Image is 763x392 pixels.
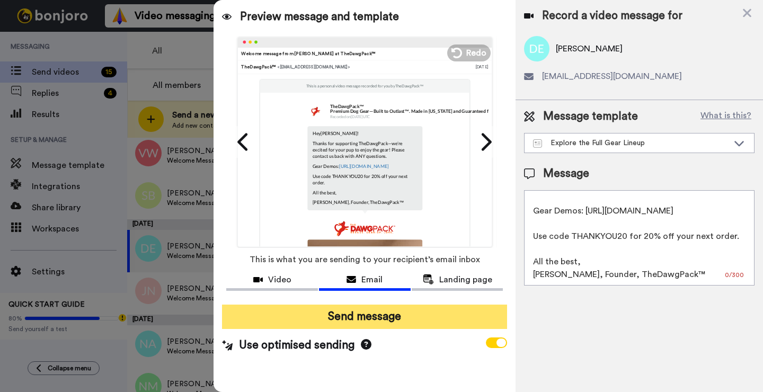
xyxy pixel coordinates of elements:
[524,190,755,286] textarea: Hey {first_name|there}! Thanks for supporting TheDawgPack—we’re excited for your pup to enjoy the...
[313,173,417,186] p: Use code THANKYOU20 for 20% off your next order.
[542,70,682,83] span: [EMAIL_ADDRESS][DOMAIN_NAME]
[307,239,422,354] img: 2Q==
[313,189,417,195] p: All the best,
[330,114,502,119] p: Recorded on [DATE] UTC
[533,139,542,148] img: Message-temps.svg
[268,273,291,286] span: Video
[697,109,755,124] button: What is this?
[543,109,638,124] span: Message template
[241,64,475,70] div: TheDawgPack™
[330,103,502,109] p: TheDawgPack™
[361,273,383,286] span: Email
[533,138,729,148] div: Explore the Full Gear Lineup
[306,83,423,88] p: This is a personal video message recorded for you by TheDawgPack™
[307,103,324,119] img: 1d817634-88b9-4050-8b2e-0dbc9a15601a-1748560096.jpg
[313,199,417,205] p: [PERSON_NAME], Founder, TheDawgPack™
[313,130,417,136] p: Hey [PERSON_NAME] !
[475,64,488,70] div: [DATE]
[339,163,388,169] a: [URL][DOMAIN_NAME]
[250,248,480,271] span: This is what you are sending to your recipient’s email inbox
[313,140,417,159] p: Thanks for supporting TheDawgPack—we’re excited for your pup to enjoy the gear! Please contact us...
[239,337,354,353] span: Use optimised sending
[334,221,395,236] img: e783664a-fac5-43ee-9cfe-b89ff0e9b31b
[313,163,417,169] p: Gear Demos:
[222,305,507,329] button: Send message
[543,166,589,182] span: Message
[439,273,492,286] span: Landing page
[330,109,502,114] p: Premium Dog Gear—Built to Outlast™. Made in [US_STATE] and Guaranteed for Life.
